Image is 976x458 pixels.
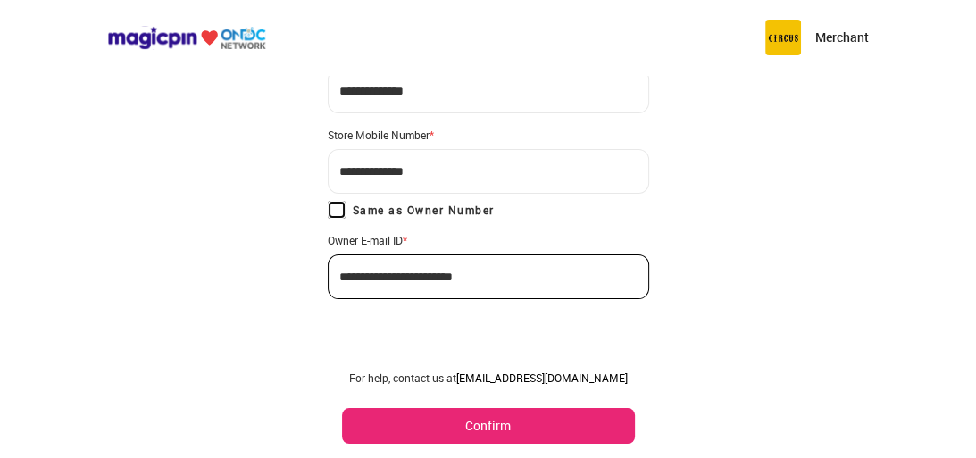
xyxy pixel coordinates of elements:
div: Owner E-mail ID [328,233,649,247]
button: Confirm [342,408,635,444]
p: Merchant [815,29,869,46]
div: For help, contact us at [342,371,635,385]
img: ondc-logo-new-small.8a59708e.svg [107,26,266,50]
label: Same as Owner Number [328,201,495,219]
img: circus.b677b59b.png [765,20,801,55]
a: [EMAIL_ADDRESS][DOMAIN_NAME] [456,371,628,385]
input: Same as Owner Number [328,201,346,219]
div: Store Mobile Number [328,128,649,142]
